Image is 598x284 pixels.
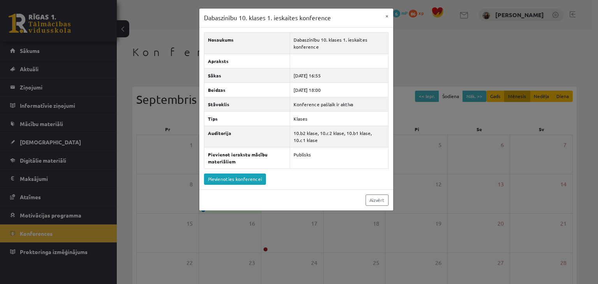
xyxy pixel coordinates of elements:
[204,54,290,68] th: Apraksts
[204,126,290,147] th: Auditorija
[204,68,290,82] th: Sākas
[204,82,290,97] th: Beidzas
[290,68,389,82] td: [DATE] 16:55
[204,174,266,185] a: Pievienoties konferencei
[204,32,290,54] th: Nosaukums
[290,32,389,54] td: Dabaszinību 10. klases 1. ieskaites konference
[204,97,290,111] th: Stāvoklis
[290,126,389,147] td: 10.b2 klase, 10.c2 klase, 10.b1 klase, 10.c1 klase
[381,9,393,23] button: ×
[290,111,389,126] td: Klases
[290,147,389,168] td: Publisks
[366,195,389,206] a: Aizvērt
[290,97,389,111] td: Konference pašlaik ir aktīva
[204,111,290,126] th: Tips
[204,13,331,23] h3: Dabaszinību 10. klases 1. ieskaites konference
[204,147,290,168] th: Pievienot ierakstu mācību materiāliem
[290,82,389,97] td: [DATE] 18:00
